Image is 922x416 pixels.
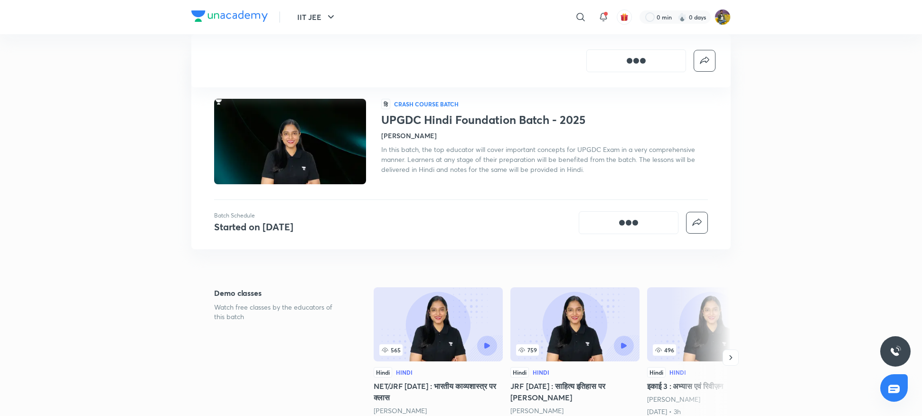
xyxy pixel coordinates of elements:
[510,367,529,378] div: Hindi
[579,211,678,234] button: [object Object]
[669,369,686,375] div: Hindi
[374,367,392,378] div: Hindi
[647,395,776,404] div: Sakshi Singh
[374,380,503,403] h5: NET/JRF [DATE] : भारतीय काव्यशास्त्र पर क्लास
[191,10,268,24] a: Company Logo
[394,100,459,108] p: Crash course Batch
[617,9,632,25] button: avatar
[374,406,427,415] a: [PERSON_NAME]
[715,9,731,25] img: sajan k
[510,380,640,403] h5: JRF [DATE] : साहित्य इतिहास पर [PERSON_NAME]
[647,380,776,392] h5: इकाई 3 : अभ्यास एवं रिवीज़न
[533,369,549,375] div: Hindi
[379,344,403,356] span: 565
[213,98,367,185] img: Thumbnail
[214,220,293,233] h4: Started on [DATE]
[890,346,901,357] img: ttu
[653,344,676,356] span: 496
[677,12,687,22] img: streak
[647,395,700,404] a: [PERSON_NAME]
[214,303,343,321] p: Watch free classes by the educators of this batch
[214,211,293,220] p: Batch Schedule
[381,145,695,174] span: In this batch, the top educator will cover important concepts for UPGDC Exam in a very comprehens...
[374,406,503,416] div: Sakshi Singh
[381,113,708,127] h1: UPGDC Hindi Foundation Batch - 2025
[516,344,539,356] span: 759
[647,367,666,378] div: Hindi
[214,287,343,299] h5: Demo classes
[586,49,686,72] button: [object Object]
[381,131,437,141] h4: [PERSON_NAME]
[620,13,629,21] img: avatar
[396,369,413,375] div: Hindi
[381,99,390,109] span: हि
[292,8,342,27] button: IIT JEE
[510,406,640,416] div: Sakshi Singh
[191,10,268,22] img: Company Logo
[510,406,564,415] a: [PERSON_NAME]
